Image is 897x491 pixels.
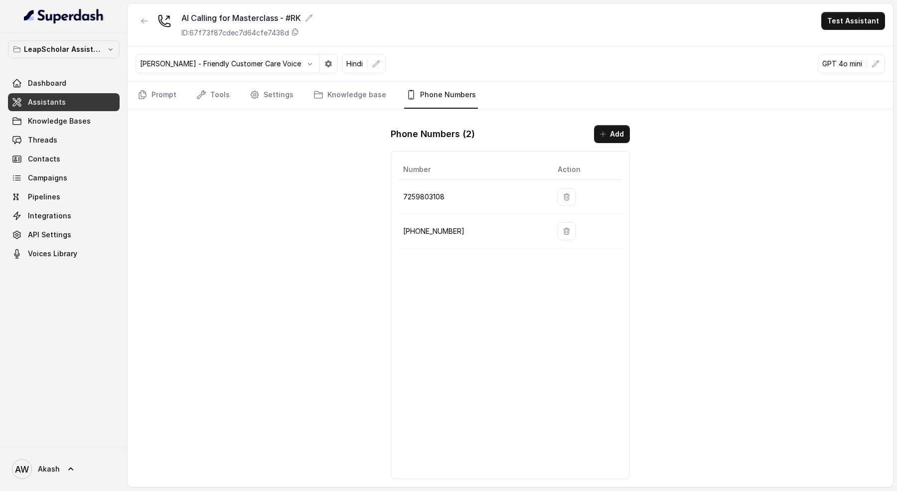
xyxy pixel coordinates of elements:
p: GPT 4o mini [822,59,862,69]
span: Campaigns [28,173,67,183]
a: Akash [8,455,120,483]
nav: Tabs [136,82,885,109]
a: Knowledge Bases [8,112,120,130]
span: Knowledge Bases [28,116,91,126]
span: Assistants [28,97,66,107]
button: Test Assistant [821,12,885,30]
span: Threads [28,135,57,145]
p: [PERSON_NAME] - Friendly Customer Care Voice [140,59,301,69]
a: Threads [8,131,120,149]
text: AW [15,464,29,475]
a: Integrations [8,207,120,225]
a: Voices Library [8,245,120,263]
th: Number [399,160,550,180]
a: Pipelines [8,188,120,206]
p: 7259803108 [403,191,542,203]
a: Knowledge base [311,82,388,109]
p: LeapScholar Assistant [24,43,104,55]
h1: Phone Numbers ( 2 ) [391,126,475,142]
p: Hindi [346,59,363,69]
a: API Settings [8,226,120,244]
p: ID: 67f73f87cdec7d64cfe7438d [181,28,289,38]
a: Tools [194,82,232,109]
span: Contacts [28,154,60,164]
a: Dashboard [8,74,120,92]
span: Voices Library [28,249,77,259]
a: Contacts [8,150,120,168]
a: Campaigns [8,169,120,187]
img: light.svg [24,8,104,24]
span: Dashboard [28,78,66,88]
div: AI Calling for Masterclass - #RK [181,12,313,24]
a: Settings [248,82,296,109]
span: Pipelines [28,192,60,202]
a: Phone Numbers [404,82,478,109]
span: API Settings [28,230,71,240]
button: LeapScholar Assistant [8,40,120,58]
a: Assistants [8,93,120,111]
p: [PHONE_NUMBER] [403,225,542,237]
span: Akash [38,464,60,474]
span: Integrations [28,211,71,221]
button: Add [594,125,630,143]
a: Prompt [136,82,178,109]
th: Action [550,160,621,180]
